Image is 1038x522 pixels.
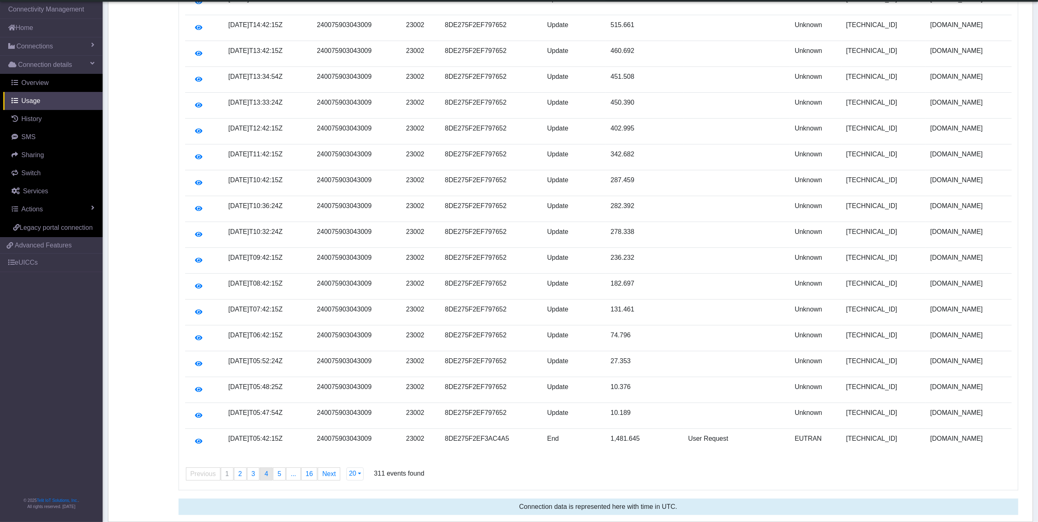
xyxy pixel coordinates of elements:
td: [DATE]T05:42:15Z [223,429,312,455]
td: [DATE]T06:42:15Z [223,325,312,351]
td: 23002 [401,67,440,93]
button: 20 [346,467,364,481]
td: 8DE275F2EF797652 [440,41,542,67]
td: Unknown [790,300,841,325]
td: Update [542,67,606,93]
span: 4 [264,470,268,477]
td: [DOMAIN_NAME] [926,351,1012,377]
td: 240075903043009 [312,248,401,274]
span: Previous [190,470,216,477]
a: SMS [3,128,103,146]
td: [DOMAIN_NAME] [926,429,1012,455]
span: 2 [238,470,242,477]
td: 240075903043009 [312,15,401,41]
td: 342.682 [606,144,683,170]
td: 74.796 [606,325,683,351]
td: Unknown [790,119,841,144]
td: 8DE275F2EF797652 [440,119,542,144]
td: Unknown [790,15,841,41]
td: 23002 [401,196,440,222]
td: [DATE]T09:42:15Z [223,248,312,274]
td: Unknown [790,222,841,248]
td: Update [542,144,606,170]
td: 23002 [401,15,440,41]
td: [DATE]T13:42:15Z [223,41,312,67]
ul: Pagination [186,467,341,481]
td: [TECHNICAL_ID] [841,15,926,41]
td: 282.392 [606,196,683,222]
td: [DATE]T07:42:15Z [223,300,312,325]
td: Update [542,300,606,325]
td: Unknown [790,144,841,170]
td: 8DE275F2EF797652 [440,325,542,351]
a: Usage [3,92,103,110]
a: Next page [318,468,340,480]
td: Update [542,170,606,196]
td: Unknown [790,403,841,429]
td: Update [542,196,606,222]
td: Update [542,403,606,429]
td: 182.697 [606,274,683,300]
td: 240075903043009 [312,325,401,351]
td: 402.995 [606,119,683,144]
td: 1,481.645 [606,429,683,455]
td: 240075903043009 [312,41,401,67]
td: 236.232 [606,248,683,274]
span: 20 [349,470,356,477]
td: 240075903043009 [312,170,401,196]
td: Unknown [790,325,841,351]
td: [DATE]T10:42:15Z [223,170,312,196]
td: [DOMAIN_NAME] [926,196,1012,222]
td: [DOMAIN_NAME] [926,274,1012,300]
span: Services [23,188,48,195]
td: [TECHNICAL_ID] [841,429,926,455]
td: [TECHNICAL_ID] [841,300,926,325]
td: Unknown [790,170,841,196]
td: 23002 [401,274,440,300]
td: [DATE]T13:34:54Z [223,67,312,93]
a: Telit IoT Solutions, Inc. [37,498,78,503]
td: 8DE275F2EF797652 [440,377,542,403]
a: Switch [3,164,103,182]
td: Update [542,222,606,248]
span: 3 [252,470,255,477]
span: History [21,115,42,122]
td: [DOMAIN_NAME] [926,377,1012,403]
span: Advanced Features [15,240,72,250]
td: 240075903043009 [312,274,401,300]
td: Unknown [790,196,841,222]
span: 311 events found [374,469,424,492]
td: 8DE275F2EF797652 [440,222,542,248]
td: 23002 [401,403,440,429]
td: 8DE275F2EF3AC4A5 [440,429,542,455]
td: [TECHNICAL_ID] [841,170,926,196]
td: 278.338 [606,222,683,248]
td: [DATE]T13:33:24Z [223,93,312,119]
span: 5 [277,470,281,477]
td: Unknown [790,377,841,403]
td: [DOMAIN_NAME] [926,222,1012,248]
td: Unknown [790,41,841,67]
td: 10.189 [606,403,683,429]
td: [DATE]T08:42:15Z [223,274,312,300]
td: 240075903043009 [312,351,401,377]
td: 240075903043009 [312,377,401,403]
span: 1 [225,470,229,477]
td: [TECHNICAL_ID] [841,351,926,377]
span: Actions [21,206,43,213]
td: 8DE275F2EF797652 [440,351,542,377]
td: Unknown [790,274,841,300]
td: [TECHNICAL_ID] [841,274,926,300]
td: Update [542,377,606,403]
td: EUTRAN [790,429,841,455]
td: 23002 [401,41,440,67]
td: [DOMAIN_NAME] [926,403,1012,429]
td: [DOMAIN_NAME] [926,41,1012,67]
td: 23002 [401,93,440,119]
td: [DATE]T05:48:25Z [223,377,312,403]
td: 515.661 [606,15,683,41]
td: [DOMAIN_NAME] [926,67,1012,93]
td: [TECHNICAL_ID] [841,403,926,429]
td: Update [542,274,606,300]
td: 23002 [401,170,440,196]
